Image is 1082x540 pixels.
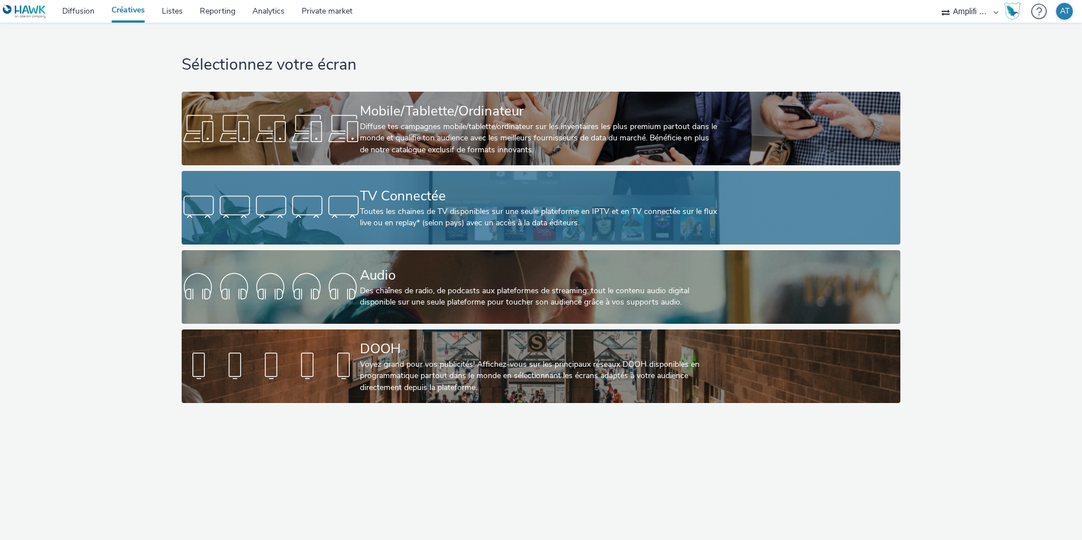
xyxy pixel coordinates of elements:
img: Hawk Academy [1004,2,1021,20]
div: Voyez grand pour vos publicités! Affichez-vous sur les principaux réseaux DOOH disponibles en pro... [360,359,717,393]
a: Mobile/Tablette/OrdinateurDiffuse tes campagnes mobile/tablette/ordinateur sur les inventaires le... [182,92,900,165]
a: TV ConnectéeToutes les chaines de TV disponibles sur une seule plateforme en IPTV et en TV connec... [182,171,900,245]
div: Des chaînes de radio, de podcasts aux plateformes de streaming: tout le contenu audio digital dis... [360,285,717,308]
a: DOOHVoyez grand pour vos publicités! Affichez-vous sur les principaux réseaux DOOH disponibles en... [182,329,900,403]
div: Diffuse tes campagnes mobile/tablette/ordinateur sur les inventaires les plus premium partout dan... [360,121,717,156]
div: AT [1060,3,1070,20]
div: Mobile/Tablette/Ordinateur [360,101,717,121]
h1: Sélectionnez votre écran [182,54,900,76]
div: TV Connectée [360,186,717,206]
a: Hawk Academy [1004,2,1025,20]
img: undefined Logo [3,5,46,19]
div: DOOH [360,339,717,359]
div: Audio [360,265,717,285]
a: AudioDes chaînes de radio, de podcasts aux plateformes de streaming: tout le contenu audio digita... [182,250,900,324]
div: Toutes les chaines de TV disponibles sur une seule plateforme en IPTV et en TV connectée sur le f... [360,206,717,229]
